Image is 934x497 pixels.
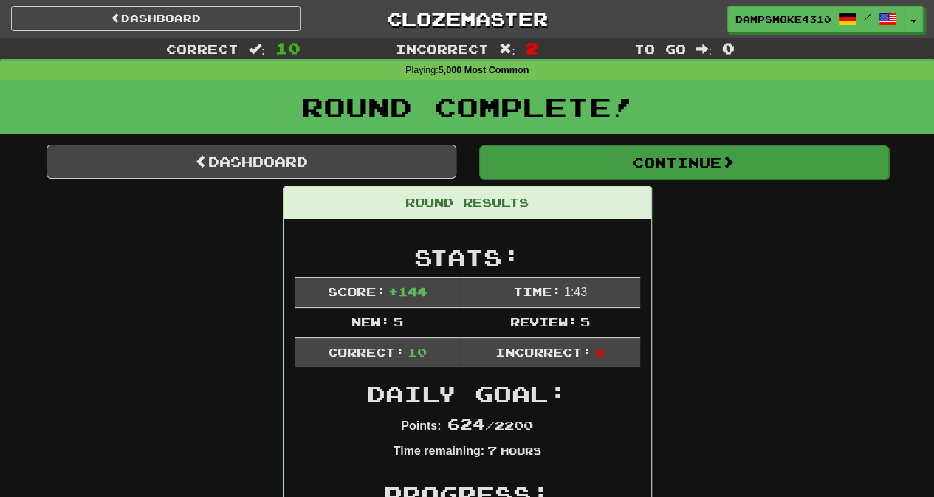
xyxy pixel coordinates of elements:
span: + 144 [388,284,427,298]
h2: Daily Goal: [295,382,640,406]
span: / [864,12,871,22]
span: : [499,43,515,55]
span: 624 [447,415,485,433]
span: 2 [594,345,604,359]
h2: Stats: [295,245,640,270]
span: : [249,43,265,55]
div: Round Results [284,187,651,219]
span: Correct: [327,345,404,359]
a: DampSmoke4310 / [727,6,904,32]
a: Clozemaster [323,6,612,32]
strong: Time remaining: [394,445,484,457]
span: 7 [487,443,497,457]
span: Review: [509,315,577,329]
a: Dashboard [47,145,456,179]
span: / 2200 [447,418,533,432]
span: 1 : 43 [564,286,587,298]
button: Continue [479,145,889,179]
span: 0 [722,39,735,57]
small: Hours [500,445,540,457]
span: Score: [327,284,385,298]
span: 10 [275,39,301,57]
span: Correct [166,41,238,56]
a: Dashboard [11,6,301,31]
span: DampSmoke4310 [735,13,831,26]
span: 5 [393,315,402,329]
span: Incorrect: [495,345,591,359]
span: Incorrect [396,41,489,56]
span: To go [633,41,685,56]
span: New: [351,315,390,329]
span: Time: [512,284,560,298]
h1: Round Complete! [5,92,929,122]
strong: Points: [401,419,441,432]
strong: 5,000 Most Common [439,65,529,75]
span: : [696,43,712,55]
span: 10 [408,345,427,359]
span: 2 [526,39,538,57]
span: 5 [580,315,590,329]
